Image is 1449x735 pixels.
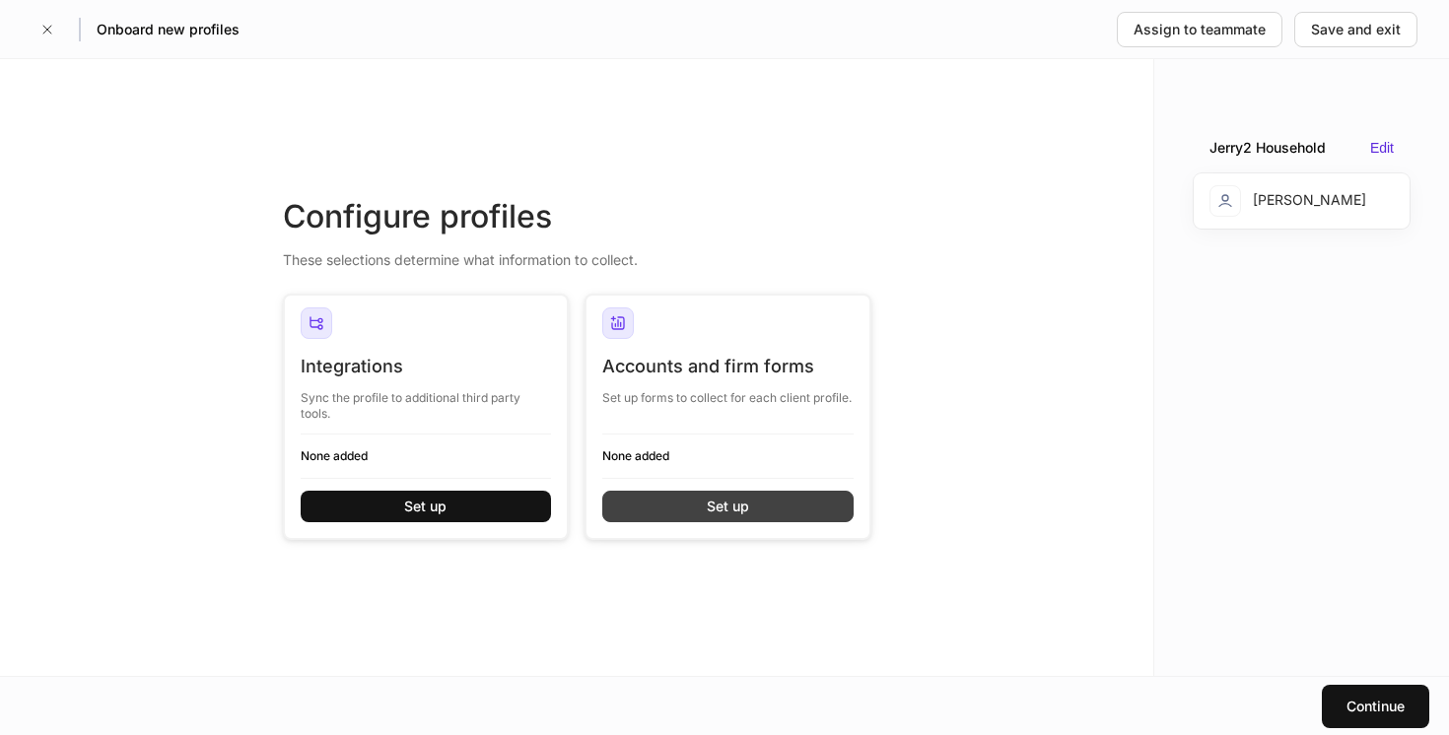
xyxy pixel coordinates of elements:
div: Set up [404,497,447,516]
div: Assign to teammate [1134,20,1266,39]
button: Continue [1322,685,1429,728]
div: Integrations [301,355,552,378]
button: Set up [301,491,552,522]
button: Save and exit [1294,12,1417,47]
div: Set up forms to collect for each client profile. [602,378,854,406]
div: Save and exit [1311,20,1401,39]
h6: None added [301,446,552,465]
button: Assign to teammate [1117,12,1282,47]
button: Edit [1370,140,1394,157]
h6: None added [602,446,854,465]
button: Set up [602,491,854,522]
div: Set up [707,497,749,516]
div: [PERSON_NAME] [1209,185,1366,217]
div: Continue [1346,697,1405,716]
div: Jerry2 Household [1209,138,1326,158]
div: Configure profiles [283,195,871,238]
div: These selections determine what information to collect. [283,238,871,270]
h5: Onboard new profiles [97,20,240,39]
div: Sync the profile to additional third party tools. [301,378,552,422]
div: Accounts and firm forms [602,355,854,378]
